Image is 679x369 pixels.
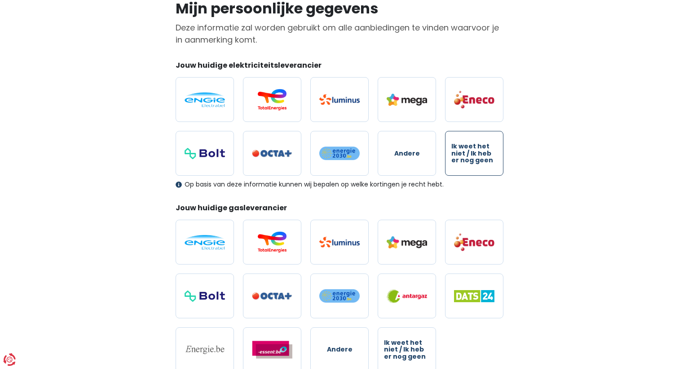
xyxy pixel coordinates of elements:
[327,346,353,353] span: Andere
[252,89,292,110] img: Total Energies / Lampiris
[454,233,494,252] img: Eneco
[185,235,225,250] img: Engie / Electrabel
[387,236,427,248] img: Mega
[454,290,494,302] img: Dats 24
[387,94,427,106] img: Mega
[319,94,360,105] img: Luminus
[451,143,497,164] span: Ik weet het niet / Ik heb er nog geen
[319,146,360,161] img: Energie2030
[176,60,503,74] legend: Jouw huidige elektriciteitsleverancier
[185,345,225,355] img: Energie.be
[384,339,430,360] span: Ik weet het niet / Ik heb er nog geen
[185,148,225,159] img: Bolt
[176,181,503,188] div: Op basis van deze informatie kunnen wij bepalen op welke kortingen je recht hebt.
[176,203,503,217] legend: Jouw huidige gasleverancier
[252,231,292,253] img: Total Energies / Lampiris
[252,292,292,300] img: Octa+
[185,92,225,107] img: Engie / Electrabel
[319,237,360,247] img: Luminus
[185,291,225,302] img: Bolt
[252,150,292,157] img: Octa+
[176,22,503,46] p: Deze informatie zal worden gebruikt om alle aanbiedingen te vinden waarvoor je in aanmerking komt.
[454,90,494,109] img: Eneco
[319,289,360,303] img: Energie2030
[252,341,292,359] img: Essent
[387,289,427,303] img: Antargaz
[394,150,420,157] span: Andere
